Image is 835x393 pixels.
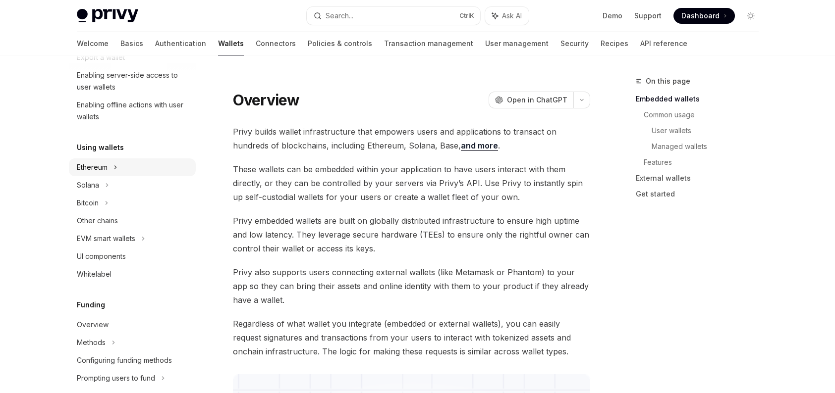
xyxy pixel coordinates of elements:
a: and more [461,141,498,151]
span: Privy builds wallet infrastructure that empowers users and applications to transact on hundreds o... [233,125,590,152]
div: Overview [77,319,109,331]
a: Enabling offline actions with user wallets [69,96,196,126]
div: Configuring funding methods [77,354,172,366]
span: Ctrl K [459,12,474,20]
span: On this page [646,75,690,87]
a: Support [634,11,662,21]
a: Authentication [155,32,206,55]
a: User wallets [652,123,767,139]
a: Enabling server-side access to user wallets [69,66,196,96]
a: External wallets [636,170,767,186]
div: Prompting users to fund [77,372,155,384]
div: Whitelabel [77,268,111,280]
div: Methods [77,337,106,348]
a: User management [485,32,549,55]
a: Common usage [644,107,767,123]
div: Enabling server-side access to user wallets [77,69,190,93]
h5: Using wallets [77,142,124,153]
div: Search... [326,10,353,22]
a: Embedded wallets [636,91,767,107]
span: Open in ChatGPT [507,95,567,105]
a: Other chains [69,212,196,230]
span: Privy embedded wallets are built on globally distributed infrastructure to ensure high uptime and... [233,214,590,255]
a: Whitelabel [69,265,196,283]
h1: Overview [233,91,300,109]
a: Overview [69,316,196,334]
button: Toggle dark mode [743,8,759,24]
a: Connectors [256,32,296,55]
span: Privy also supports users connecting external wallets (like Metamask or Phantom) to your app so t... [233,265,590,307]
a: Transaction management [384,32,473,55]
span: Regardless of what wallet you integrate (embedded or external wallets), you can easily request si... [233,317,590,358]
button: Ask AI [485,7,529,25]
img: light logo [77,9,138,23]
a: Features [644,154,767,170]
a: Basics [120,32,143,55]
a: Managed wallets [652,139,767,154]
div: EVM smart wallets [77,233,135,245]
a: Dashboard [673,8,735,24]
a: Recipes [601,32,628,55]
a: Welcome [77,32,109,55]
div: UI components [77,250,126,262]
div: Enabling offline actions with user wallets [77,99,190,123]
a: Configuring funding methods [69,351,196,369]
a: Policies & controls [308,32,372,55]
a: Demo [603,11,622,21]
button: Open in ChatGPT [489,92,573,108]
button: Search...CtrlK [307,7,480,25]
a: Security [560,32,589,55]
div: Bitcoin [77,197,99,209]
div: Other chains [77,215,118,227]
span: These wallets can be embedded within your application to have users interact with them directly, ... [233,162,590,204]
a: API reference [640,32,687,55]
a: Get started [636,186,767,202]
div: Ethereum [77,161,108,173]
h5: Funding [77,299,105,311]
a: Wallets [218,32,244,55]
span: Dashboard [681,11,720,21]
a: UI components [69,247,196,265]
span: Ask AI [502,11,522,21]
div: Solana [77,179,99,191]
